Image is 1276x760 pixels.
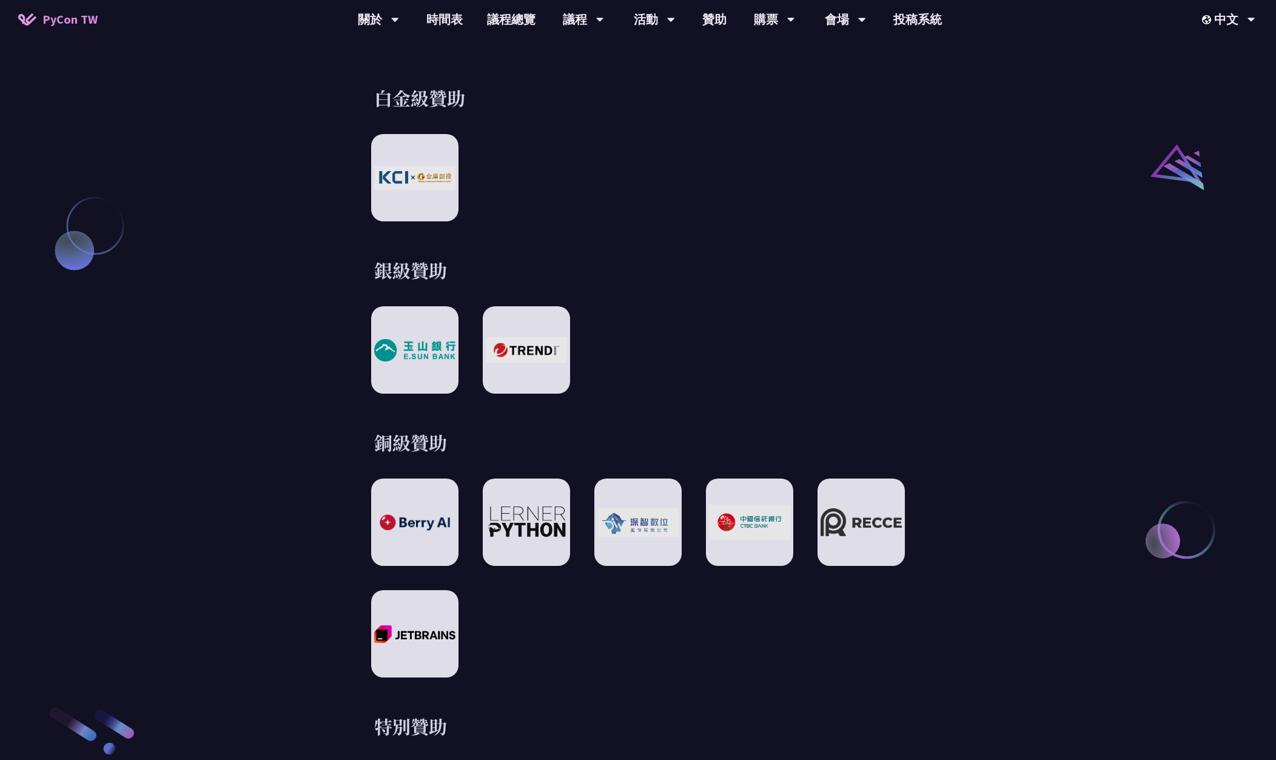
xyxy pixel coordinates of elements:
img: 趨勢科技 Trend Micro [486,337,567,363]
img: 深智數位 [597,508,679,537]
img: CTBC Bank [709,505,790,540]
img: KCI-Global x TCVC [374,166,455,190]
img: E.SUN Commercial Bank [374,339,455,362]
img: Berry AI [374,511,455,534]
img: Home icon of PyCon TW 2025 [18,13,36,25]
h3: 銅級贊助 [374,430,902,454]
img: Recce | join us [821,508,902,536]
span: PyCon TW [42,10,98,29]
img: Locale Icon [1202,15,1214,24]
h3: 銀級贊助 [374,258,902,282]
img: JetBrains [374,625,455,643]
a: PyCon TW [6,4,110,35]
img: LernerPython [486,505,567,539]
h3: 白金級贊助 [374,86,902,110]
h3: 特別贊助 [374,714,902,738]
